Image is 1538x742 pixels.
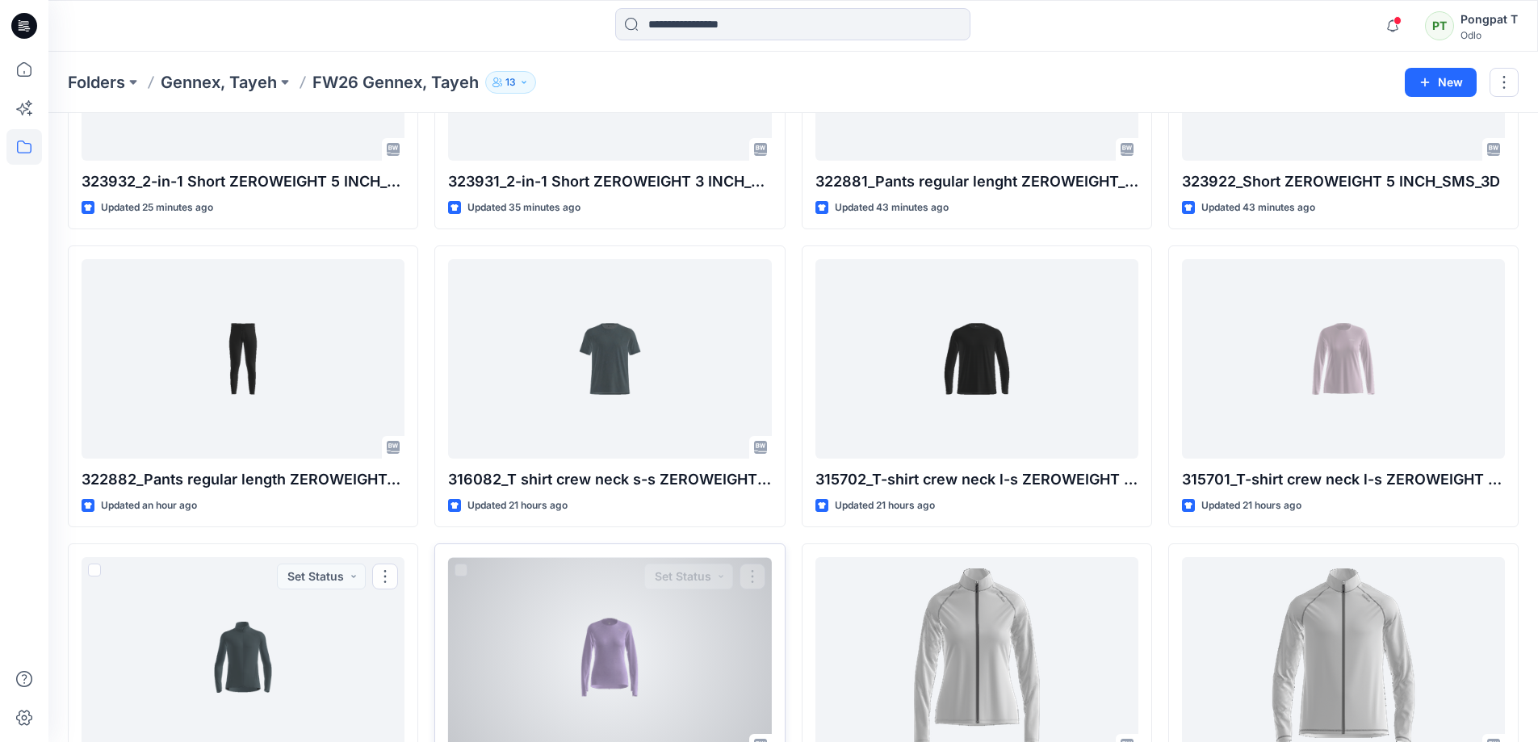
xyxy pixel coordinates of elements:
[448,468,771,491] p: 316082_T shirt crew neck s-s ZEROWEIGHT ENGINEERED CHILL-TEC_SMS_3D
[312,71,479,94] p: FW26 Gennex, Tayeh
[1182,170,1505,193] p: 323922_Short ZEROWEIGHT 5 INCH_SMS_3D
[101,497,197,514] p: Updated an hour ago
[835,497,935,514] p: Updated 21 hours ago
[815,259,1138,459] a: 315702_T-shirt crew neck l-s ZEROWEIGHT CHILL-TEC_SMS_3D
[1201,497,1301,514] p: Updated 21 hours ago
[815,468,1138,491] p: 315702_T-shirt crew neck l-s ZEROWEIGHT CHILL-TEC_SMS_3D
[68,71,125,94] a: Folders
[1405,68,1477,97] button: New
[1182,259,1505,459] a: 315701_T-shirt crew neck l-s ZEROWEIGHT CHILL-TEC_SMS_3D
[448,170,771,193] p: 323931_2-in-1 Short ZEROWEIGHT 3 INCH_SMS_3D
[815,170,1138,193] p: 322881_Pants regular lenght ZEROWEIGHT_SMS_3D
[485,71,536,94] button: 13
[82,259,404,459] a: 322882_Pants regular length ZEROWEIGHT_SMS_3D
[467,497,568,514] p: Updated 21 hours ago
[1460,29,1518,41] div: Odlo
[161,71,277,94] a: Gennex, Tayeh
[101,199,213,216] p: Updated 25 minutes ago
[448,259,771,459] a: 316082_T shirt crew neck s-s ZEROWEIGHT ENGINEERED CHILL-TEC_SMS_3D
[1425,11,1454,40] div: PT
[82,468,404,491] p: 322882_Pants regular length ZEROWEIGHT_SMS_3D
[1460,10,1518,29] div: Pongpat T
[1201,199,1315,216] p: Updated 43 minutes ago
[1182,468,1505,491] p: 315701_T-shirt crew neck l-s ZEROWEIGHT CHILL-TEC_SMS_3D
[835,199,949,216] p: Updated 43 minutes ago
[82,170,404,193] p: 323932_2-in-1 Short ZEROWEIGHT 5 INCH_SMS_3D
[505,73,516,91] p: 13
[467,199,580,216] p: Updated 35 minutes ago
